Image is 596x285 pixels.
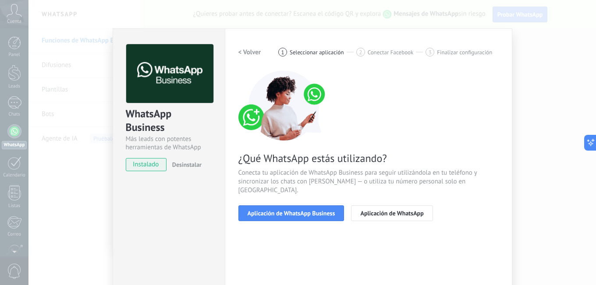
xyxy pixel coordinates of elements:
img: connect number [238,70,330,141]
span: Finalizar configuración [437,49,492,56]
div: Más leads con potentes herramientas de WhatsApp [126,135,212,151]
span: 3 [429,49,432,56]
img: logo_main.png [126,44,213,103]
button: < Volver [238,44,261,60]
span: ¿Qué WhatsApp estás utilizando? [238,151,499,165]
span: Seleccionar aplicación [290,49,344,56]
h2: < Volver [238,48,261,56]
span: Desinstalar [172,161,202,169]
button: Desinstalar [169,158,202,171]
span: instalado [126,158,166,171]
span: 1 [281,49,284,56]
span: Aplicación de WhatsApp [360,210,423,216]
button: Aplicación de WhatsApp Business [238,205,344,221]
span: Aplicación de WhatsApp Business [248,210,335,216]
button: Aplicación de WhatsApp [351,205,433,221]
span: 2 [359,49,362,56]
span: Conectar Facebook [368,49,414,56]
span: Conecta tu aplicación de WhatsApp Business para seguir utilizándola en tu teléfono y sincronizar ... [238,169,499,195]
div: WhatsApp Business [126,107,212,135]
